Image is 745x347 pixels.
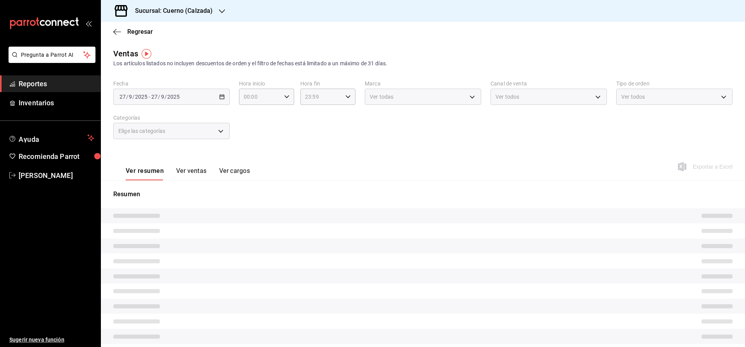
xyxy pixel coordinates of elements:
span: Ver todos [621,93,645,101]
button: Ver ventas [176,167,207,180]
span: Ver todas [370,93,393,101]
label: Canal de venta [490,81,607,86]
label: Fecha [113,81,230,86]
span: Ver todos [496,93,519,101]
span: / [165,94,167,100]
input: -- [161,94,165,100]
span: [PERSON_NAME] [19,170,94,181]
div: Los artículos listados no incluyen descuentos de orden y el filtro de fechas está limitado a un m... [113,59,733,68]
button: open_drawer_menu [85,20,92,26]
input: -- [151,94,158,100]
span: Sugerir nueva función [9,336,94,344]
img: Tooltip marker [142,49,151,59]
div: navigation tabs [126,167,250,180]
button: Pregunta a Parrot AI [9,47,95,63]
span: Inventarios [19,98,94,108]
label: Categorías [113,115,230,120]
span: Ayuda [19,133,84,143]
button: Ver resumen [126,167,164,180]
label: Hora inicio [239,81,294,86]
div: Ventas [113,48,138,59]
span: - [149,94,150,100]
input: ---- [135,94,148,100]
label: Tipo de orden [616,81,733,86]
p: Resumen [113,190,733,199]
span: / [158,94,160,100]
button: Regresar [113,28,153,35]
span: Elige las categorías [118,127,166,135]
span: / [126,94,128,100]
a: Pregunta a Parrot AI [5,56,95,65]
span: / [132,94,135,100]
input: -- [119,94,126,100]
span: Recomienda Parrot [19,151,94,162]
input: -- [128,94,132,100]
span: Pregunta a Parrot AI [21,51,83,59]
h3: Sucursal: Cuerno (Calzada) [129,6,213,16]
span: Reportes [19,78,94,89]
span: Regresar [127,28,153,35]
label: Marca [365,81,481,86]
label: Hora fin [300,81,355,86]
input: ---- [167,94,180,100]
button: Ver cargos [219,167,250,180]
